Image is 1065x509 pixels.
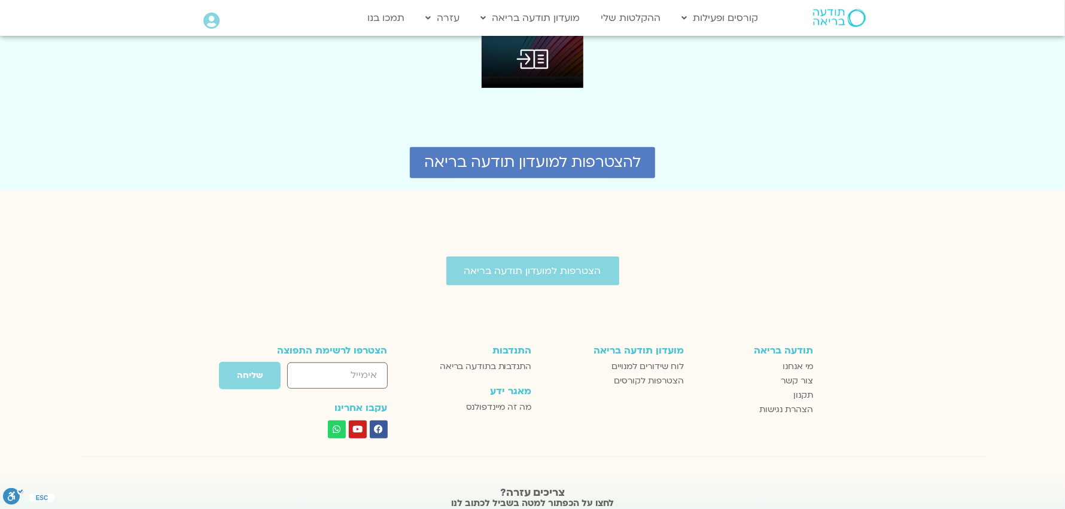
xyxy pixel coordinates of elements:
[783,359,813,374] span: מי אנחנו
[696,403,814,417] a: הצהרת נגישות
[543,359,684,374] a: לוח שידורים למנויים
[793,388,813,403] span: תקנון
[696,374,814,388] a: צור קשר
[446,257,619,285] a: הצטרפות למועדון תודעה בריאה
[759,403,813,417] span: הצהרת נגישות
[612,359,684,374] span: לוח שידורים למנויים
[218,361,281,390] button: שליחה
[421,400,531,414] a: מה זה מיינדפולנס
[781,374,813,388] span: צור קשר
[221,497,844,509] h2: לחצו על הכפתור למטה בשביל לכתוב לנו
[361,7,410,29] a: תמכו בנו
[466,400,531,414] span: מה זה מיינדפולנס
[252,361,388,396] form: טופס חדש
[287,362,387,388] input: אימייל
[464,266,601,276] span: הצטרפות למועדון תודעה בריאה
[410,147,655,178] a: להצטרפות למועדון תודעה בריאה
[474,7,586,29] a: מועדון תודעה בריאה
[543,374,684,388] a: הצטרפות לקורסים
[440,359,531,374] span: התנדבות בתודעה בריאה
[614,374,684,388] span: הצטרפות לקורסים
[252,345,388,356] h3: הצטרפו לרשימת התפוצה
[421,386,531,397] h3: מאגר ידע
[237,371,263,380] span: שליחה
[421,345,531,356] h3: התנדבות
[813,9,866,27] img: תודעה בריאה
[221,487,844,499] h2: צריכים עזרה?
[419,7,465,29] a: עזרה
[696,359,814,374] a: מי אנחנו
[696,345,814,356] h3: תודעה בריאה
[252,403,388,413] h3: עקבו אחרינו
[595,7,667,29] a: ההקלטות שלי
[424,154,641,171] span: להצטרפות למועדון תודעה בריאה
[543,345,684,356] h3: מועדון תודעה בריאה
[696,388,814,403] a: תקנון
[675,7,764,29] a: קורסים ופעילות
[421,359,531,374] a: התנדבות בתודעה בריאה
